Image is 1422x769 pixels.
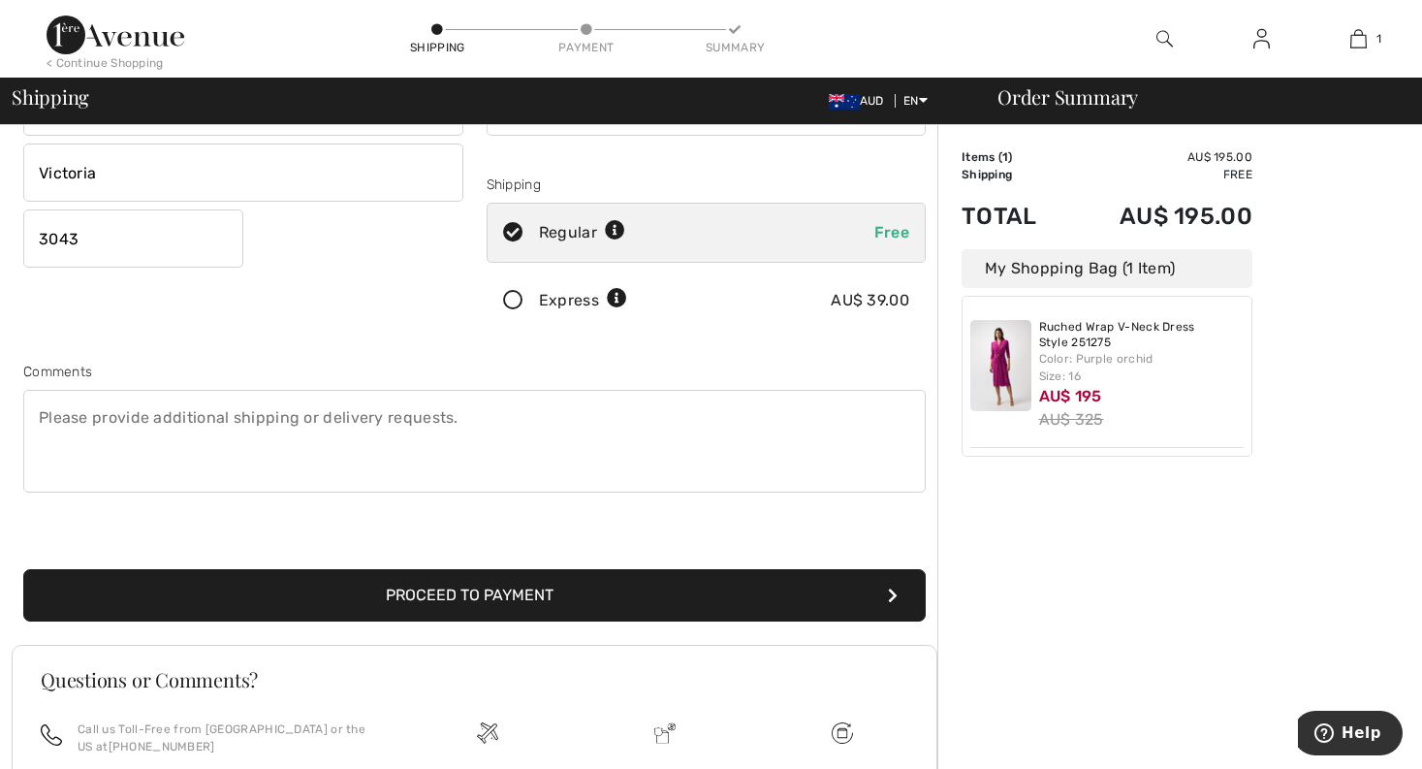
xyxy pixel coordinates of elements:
[1039,350,1245,385] div: Color: Purple orchid Size: 16
[539,221,625,244] div: Regular
[23,209,243,268] input: Zip/Postal Code
[1376,30,1381,48] span: 1
[962,249,1252,288] div: My Shopping Bag (1 Item)
[1311,27,1406,50] a: 1
[1066,148,1252,166] td: AU$ 195.00
[962,148,1066,166] td: Items ( )
[477,722,498,744] img: Free shipping on orders over $180
[1156,27,1173,50] img: search the website
[831,289,909,312] div: AU$ 39.00
[829,94,892,108] span: AUD
[78,721,375,755] p: Call us Toll-Free from [GEOGRAPHIC_DATA] or the US at
[1039,387,1102,405] span: AU$ 195
[1066,183,1252,249] td: AU$ 195.00
[1298,711,1403,759] iframe: Opens a widget where you can find more information
[903,94,928,108] span: EN
[539,289,627,312] div: Express
[1350,27,1367,50] img: My Bag
[408,39,466,56] div: Shipping
[706,39,764,56] div: Summary
[12,87,89,107] span: Shipping
[970,320,1031,411] img: Ruched Wrap V-Neck Dress Style 251275
[47,54,164,72] div: < Continue Shopping
[654,722,676,744] img: Delivery is a breeze since we pay the duties!
[41,670,908,689] h3: Questions or Comments?
[874,223,909,241] span: Free
[1039,410,1104,429] s: AU$ 325
[23,362,926,382] div: Comments
[832,722,853,744] img: Free shipping on orders over $180
[557,39,616,56] div: Payment
[962,166,1066,183] td: Shipping
[23,569,926,622] button: Proceed to Payment
[487,175,927,195] div: Shipping
[1253,27,1270,50] img: My Info
[23,144,463,202] input: State/Province
[962,183,1066,249] td: Total
[1039,320,1245,350] a: Ruched Wrap V-Neck Dress Style 251275
[974,87,1410,107] div: Order Summary
[109,740,215,753] a: [PHONE_NUMBER]
[47,16,184,54] img: 1ère Avenue
[1066,166,1252,183] td: Free
[829,94,860,110] img: Australian Dollar
[1238,27,1285,51] a: Sign In
[1002,150,1008,164] span: 1
[41,724,62,746] img: call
